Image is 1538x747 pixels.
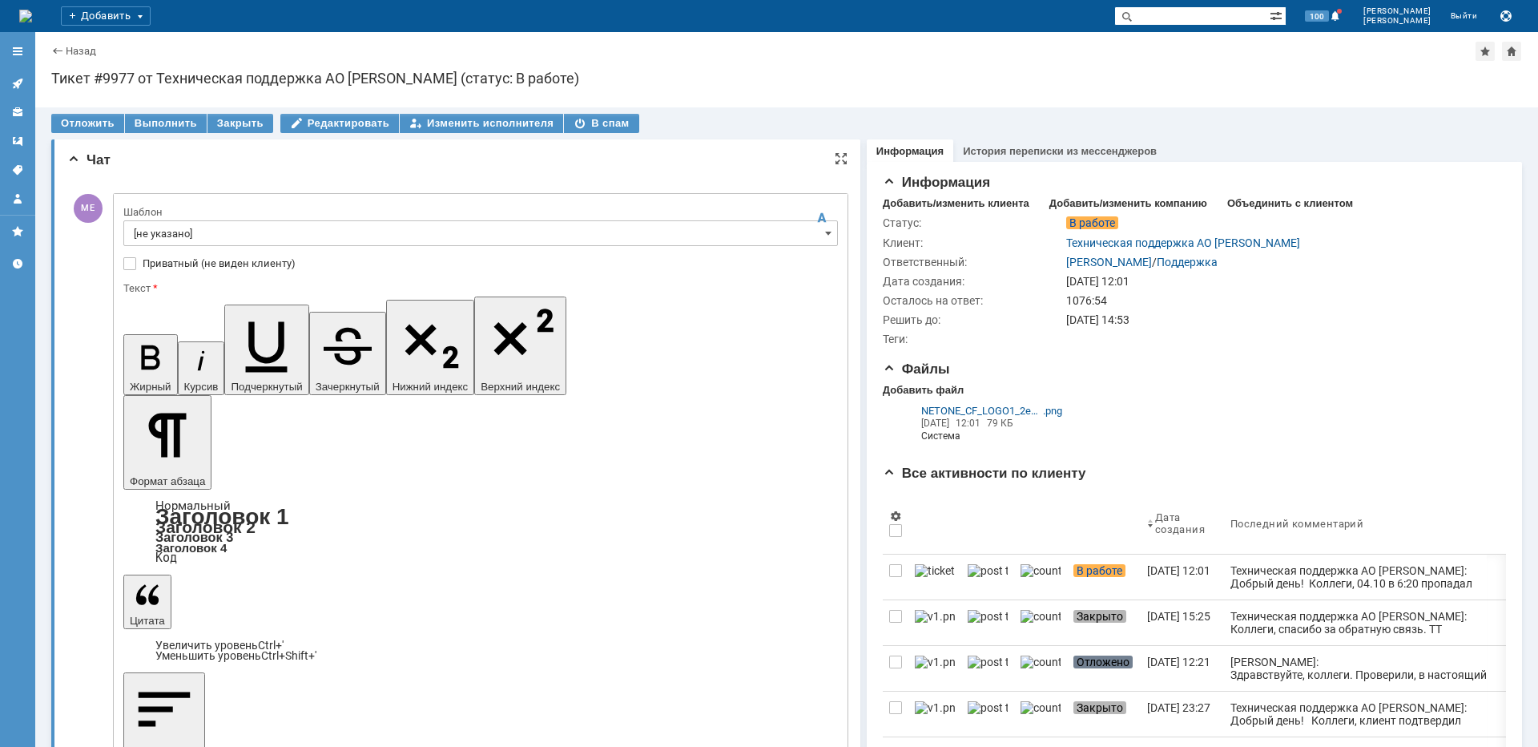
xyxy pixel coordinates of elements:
[138,69,161,83] span: vlan
[61,6,151,26] div: Добавить
[127,103,316,115] a: [EMAIL_ADDRESS][DOMAIN_NAME]
[130,615,165,627] span: Цитата
[155,649,316,662] a: Decrease
[987,418,1013,429] span: 79 КБ
[883,466,1086,481] span: Все активности по клиенту
[1147,564,1210,577] div: [DATE] 12:01
[141,551,360,564] a: [EMAIL_ADDRESS][DOMAIN_NAME]
[921,418,949,429] span: [DATE]
[1043,405,1062,417] span: .png
[123,575,171,629] button: Цитата
[19,10,32,22] a: Перейти на домашнюю страницу
[1141,493,1224,555] th: Дата создания
[1073,701,1126,714] span: Закрыто
[51,71,1522,87] div: Тикет #9977 от Техническая поддержка АО [PERSON_NAME] (статус: В работе)
[1014,600,1067,645] a: counter.png
[67,152,111,168] span: Чат
[155,504,289,529] a: Заголовок 1
[956,418,980,429] span: 12:01
[883,175,990,190] span: Информация
[1014,646,1067,691] a: counter.png
[123,207,835,217] div: Шаблон
[33,257,463,278] div: Здравствуйте, коллеги. Проверили, каналы работают штатно, видим маки в обе стороны.
[1067,692,1141,737] a: Закрыто
[393,381,469,393] span: Нижний индекс
[1224,555,1504,600] a: Техническая поддержка АО [PERSON_NAME]: Добрый день! Коллеги, 04.10 в 6:20 пропадал линк. 05.10 в...
[1270,7,1286,22] span: Расширенный поиск
[1066,275,1496,288] div: [DATE] 12:01
[921,405,1043,417] span: NETONE_CF_LOGO1_2e6ddea7-47cc-4250-95a6-7fc7cd1d69d1
[155,541,227,555] a: Заголовок 4
[130,475,205,487] span: Формат абзаца
[961,692,1014,737] a: post ticket.png
[138,98,161,111] span: vlan
[1155,511,1205,535] div: Дата создания
[1224,600,1504,645] a: Техническая поддержка АО [PERSON_NAME]: Коллеги, спасибо за обратную связь. ТТ закрываем. С уваже...
[1496,6,1516,26] button: Сохранить лог
[961,646,1014,691] a: post ticket.png
[883,216,1063,229] div: Статус:
[883,197,1029,210] div: Добавить/изменить клиента
[1363,16,1431,26] span: [PERSON_NAME]
[5,99,30,125] a: Клиенты
[1476,42,1495,61] div: Добавить в избранное
[66,45,96,57] a: Назад
[961,555,1014,600] a: post ticket.png
[883,275,1063,288] div: Дата создания:
[1230,656,1498,733] div: [PERSON_NAME]: Здравствуйте, коллеги. Проверили, в настоящий момент канал работает штатно. На зап...
[5,186,30,212] a: Мой профиль
[309,312,386,395] button: Зачеркнутый
[1157,256,1218,269] a: Поддержка
[1073,610,1126,623] span: Закрыто
[123,334,178,395] button: Жирный
[155,530,233,544] a: Заголовок 3
[127,167,316,180] a: [EMAIL_ADDRESS][DOMAIN_NAME]
[812,208,831,228] span: Скрыть панель инструментов
[1066,313,1129,326] span: [DATE] 14:53
[968,610,1008,623] img: post ticket.png
[908,692,961,737] a: v1.png
[141,565,360,579] a: [EMAIL_ADDRESS][DOMAIN_NAME]
[1224,646,1504,691] a: [PERSON_NAME]: Здравствуйте, коллеги. Проверили, в настоящий момент канал работает штатно. На зап...
[883,294,1063,307] div: Осталось на ответ:
[1066,216,1118,229] span: В работе
[184,381,219,393] span: Курсив
[921,430,1062,442] i: Система
[1021,610,1061,623] img: counter.png
[1363,6,1431,16] span: [PERSON_NAME]
[33,402,150,414] span: +7 [PHONE_NUMBER]
[876,398,1069,450] div: Из почтовой переписки
[33,413,123,426] span: [DOMAIN_NAME]
[155,518,256,536] a: Заголовок 2
[1230,518,1363,530] div: Последний комментарий
[883,313,1063,326] div: Решить до:
[1066,256,1152,269] a: [PERSON_NAME]
[1021,701,1061,714] img: counter.png
[261,649,316,662] span: Ctrl+Shift+'
[915,656,955,668] img: v1.png
[130,381,171,393] span: Жирный
[287,180,477,192] a: [EMAIL_ADDRESS][DOMAIN_NAME]
[876,145,944,157] a: Информация
[1067,600,1141,645] a: Закрыто
[1021,564,1061,577] img: counter.png
[5,71,30,96] a: Активности
[915,610,955,623] img: v1.png
[1147,701,1210,714] div: [DATE] 23:27
[1147,656,1210,668] div: [DATE] 12:21
[231,381,302,393] span: Подчеркнутый
[123,640,838,661] div: Цитата
[123,501,838,563] div: Формат абзаца
[5,157,30,183] a: Теги
[883,236,1063,249] div: Клиент:
[1141,600,1224,645] a: [DATE] 15:25
[1067,646,1141,691] a: Отложено
[386,300,475,395] button: Нижний индекс
[883,361,950,377] span: Файлы
[1227,197,1353,210] div: Объединить с клиентом
[309,579,529,593] a: [EMAIL_ADDRESS][DOMAIN_NAME]
[889,510,902,523] span: Настройки
[1066,294,1496,307] div: 1076:54
[155,639,284,652] a: Increase
[1502,42,1521,61] div: Сделать домашней страницей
